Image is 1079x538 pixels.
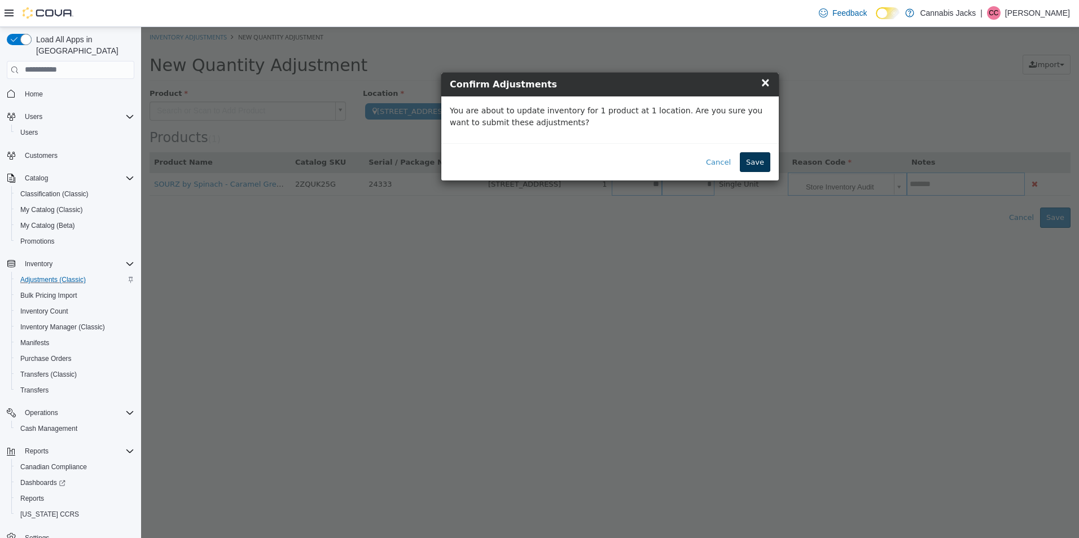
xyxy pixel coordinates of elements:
span: × [619,48,629,62]
button: Customers [2,147,139,164]
span: Transfers [20,386,49,395]
button: Operations [20,406,63,420]
p: Cannabis Jacks [920,6,976,20]
button: Users [20,110,47,124]
span: Promotions [16,235,134,248]
a: Reports [16,492,49,505]
span: Classification (Classic) [16,187,134,201]
button: Purchase Orders [11,351,139,367]
a: Purchase Orders [16,352,76,365]
span: Canadian Compliance [20,462,87,471]
span: Customers [20,148,134,162]
span: Promotions [20,237,55,246]
button: Reports [11,491,139,506]
button: Users [11,125,139,140]
span: Reports [16,492,134,505]
span: Inventory Manager (Classic) [16,320,134,334]
button: Bulk Pricing Import [11,288,139,303]
a: My Catalog (Beta) [16,219,80,232]
span: Load All Apps in [GEOGRAPHIC_DATA] [32,34,134,56]
button: Promotions [11,233,139,249]
button: Cash Management [11,421,139,436]
span: Users [25,112,42,121]
span: Home [25,90,43,99]
button: My Catalog (Classic) [11,202,139,218]
span: Adjustments (Classic) [20,275,86,284]
button: Inventory [20,257,57,271]
img: Cova [23,7,73,19]
span: Inventory [25,259,52,268]
span: Transfers (Classic) [16,368,134,381]
a: Customers [20,149,62,162]
button: Save [599,125,629,145]
span: My Catalog (Beta) [20,221,75,230]
span: Reports [20,444,134,458]
a: [US_STATE] CCRS [16,508,84,521]
h4: Confirm Adjustments [309,51,629,64]
a: Home [20,87,47,101]
a: Inventory Manager (Classic) [16,320,109,334]
a: Manifests [16,336,54,350]
span: My Catalog (Classic) [20,205,83,214]
span: Bulk Pricing Import [20,291,77,300]
span: Purchase Orders [20,354,72,363]
p: You are about to update inventory for 1 product at 1 location. Are you sure you want to submit th... [309,78,629,102]
button: Inventory Count [11,303,139,319]
button: Users [2,109,139,125]
button: Inventory Manager (Classic) [11,319,139,335]
span: Customers [25,151,58,160]
span: Inventory Count [16,305,134,318]
span: Classification (Classic) [20,189,89,199]
button: Catalog [2,170,139,186]
button: Manifests [11,335,139,351]
span: Operations [20,406,134,420]
a: Classification (Classic) [16,187,93,201]
button: Reports [20,444,53,458]
span: Feedback [832,7,867,19]
a: Dashboards [16,476,70,490]
button: Reports [2,443,139,459]
span: Transfers [16,383,134,397]
a: Transfers (Classic) [16,368,81,381]
a: My Catalog (Classic) [16,203,87,217]
span: Catalog [20,171,134,185]
span: Cash Management [16,422,134,435]
button: Catalog [20,171,52,185]
span: Users [16,126,134,139]
span: Catalog [25,174,48,183]
span: Dark Mode [876,19,876,20]
button: Transfers (Classic) [11,367,139,382]
span: Manifests [16,336,134,350]
button: [US_STATE] CCRS [11,506,139,522]
a: Inventory Count [16,305,73,318]
span: CC [989,6,998,20]
button: Inventory [2,256,139,272]
span: Washington CCRS [16,508,134,521]
span: My Catalog (Beta) [16,219,134,232]
a: Promotions [16,235,59,248]
button: Operations [2,405,139,421]
a: Transfers [16,383,53,397]
span: Operations [25,408,58,417]
div: Corey Casola [987,6,1001,20]
a: Users [16,126,42,139]
span: Reports [20,494,44,503]
p: [PERSON_NAME] [1005,6,1070,20]
span: Reports [25,447,49,456]
span: Users [20,128,38,137]
a: Adjustments (Classic) [16,273,90,286]
button: Canadian Compliance [11,459,139,475]
span: [US_STATE] CCRS [20,510,79,519]
span: Manifests [20,338,49,347]
span: Inventory Count [20,307,68,316]
a: Dashboards [11,475,139,491]
button: Cancel [559,125,596,145]
span: Cash Management [20,424,77,433]
span: Home [20,87,134,101]
input: Dark Mode [876,7,900,19]
button: Home [2,86,139,102]
span: Canadian Compliance [16,460,134,474]
button: Transfers [11,382,139,398]
a: Bulk Pricing Import [16,289,82,302]
span: Transfers (Classic) [20,370,77,379]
